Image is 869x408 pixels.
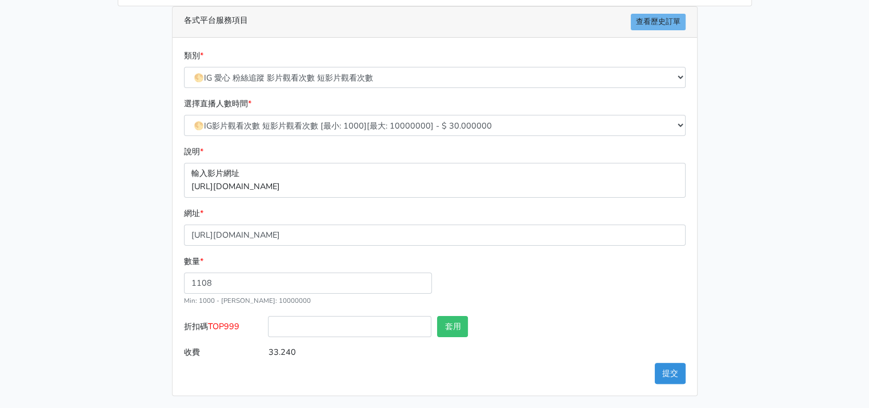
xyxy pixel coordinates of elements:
[184,207,203,220] label: 網址
[184,255,203,268] label: 數量
[181,342,266,363] label: 收費
[631,14,686,30] a: 查看歷史訂單
[184,145,203,158] label: 說明
[181,316,266,342] label: 折扣碼
[184,163,686,197] p: 輸入影片網址 [URL][DOMAIN_NAME]
[184,225,686,246] input: 這邊填入網址
[173,7,697,38] div: 各式平台服務項目
[184,97,251,110] label: 選擇直播人數時間
[184,49,203,62] label: 類別
[208,321,239,332] span: TOP999
[437,316,468,337] button: 套用
[655,363,686,384] button: 提交
[184,296,311,305] small: Min: 1000 - [PERSON_NAME]: 10000000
